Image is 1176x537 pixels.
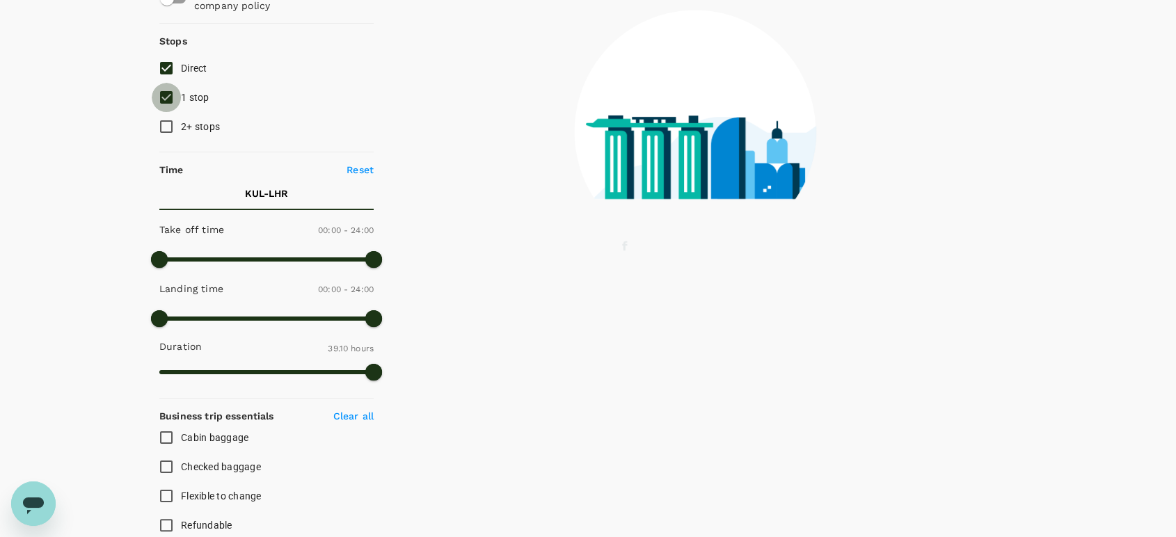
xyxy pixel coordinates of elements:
strong: Stops [159,35,187,47]
span: 00:00 - 24:00 [318,284,374,294]
strong: Business trip essentials [159,410,274,422]
p: Clear all [333,409,374,423]
p: Duration [159,339,202,353]
p: Reset [347,163,374,177]
span: Checked baggage [181,461,261,472]
span: 00:00 - 24:00 [318,225,374,235]
p: Time [159,163,184,177]
p: KUL - LHR [245,186,288,200]
span: Cabin baggage [181,432,248,443]
g: finding your flights [622,241,742,254]
p: Landing time [159,282,223,296]
span: 39.10 hours [328,344,374,353]
span: Flexible to change [181,490,262,502]
span: Direct [181,63,207,74]
span: 2+ stops [181,121,220,132]
iframe: Button to launch messaging window [11,481,56,526]
span: 1 stop [181,92,209,103]
span: Refundable [181,520,232,531]
p: Take off time [159,223,224,237]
